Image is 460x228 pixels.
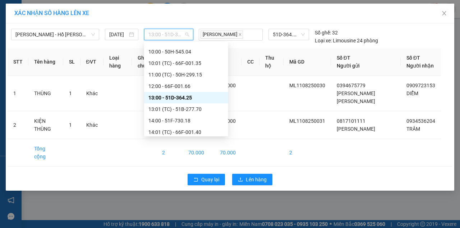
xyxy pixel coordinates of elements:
[284,48,331,76] th: Mã GD
[132,48,156,76] th: Ghi chú
[28,48,63,76] th: Tên hàng
[63,48,80,76] th: SL
[201,176,219,183] span: Quay lại
[434,4,454,24] button: Close
[148,117,224,125] div: 14:00 - 51F-730.18
[148,59,224,67] div: 10:01 (TC) - 66F-001.35
[15,29,95,40] span: Cao Lãnh - Hồ Chí Minh
[28,139,63,167] td: Tổng cộng
[337,126,375,132] span: [PERSON_NAME]
[109,31,128,38] input: 11/08/2025
[273,29,305,40] span: 51D-364.25
[156,139,183,167] td: 2
[148,71,224,79] div: 11:00 (TC) - 50H-299.15
[28,76,63,111] td: THÙNG
[259,48,284,76] th: Thu hộ
[238,33,242,36] span: close
[214,139,241,167] td: 70.000
[406,118,435,124] span: 0934536204
[289,118,325,124] span: ML1108250031
[406,126,420,132] span: TRÂM
[238,177,243,183] span: upload
[148,94,224,102] div: 13:00 - 51D-364.25
[80,111,103,139] td: Khác
[188,174,225,185] button: rollbackQuay lại
[284,139,331,167] td: 2
[315,29,338,37] div: 32
[337,83,365,88] span: 0394675779
[315,37,332,45] span: Loại xe:
[103,48,132,76] th: Loại hàng
[148,48,224,56] div: 10:00 - 50H-545.04
[148,128,224,136] div: 14:01 (TC) - 66F-001.40
[8,48,28,76] th: STT
[337,55,350,61] span: Số ĐT
[148,105,224,113] div: 13:01 (TC) - 51B-277.70
[246,176,267,183] span: Lên hàng
[148,82,224,90] div: 12:00 - 66F-001.66
[406,90,418,96] span: DIỄM
[80,76,103,111] td: Khác
[14,10,89,17] span: XÁC NHẬN SỐ HÀNG LÊN XE
[337,118,365,124] span: 0817101111
[201,31,243,39] span: [PERSON_NAME]
[183,139,214,167] td: 70.000
[315,37,378,45] div: Limousine 24 phòng
[193,177,198,183] span: rollback
[441,10,447,16] span: close
[406,83,435,88] span: 0909723153
[232,174,272,185] button: uploadLên hàng
[148,29,189,40] span: 13:00 - 51D-364.25
[337,90,375,104] span: [PERSON_NAME] [PERSON_NAME]
[28,111,63,139] td: KIỆN THÙNG
[8,76,28,111] td: 1
[337,63,360,69] span: Người gửi
[406,63,434,69] span: Người nhận
[406,55,420,61] span: Số ĐT
[8,111,28,139] td: 2
[315,29,331,37] span: Số ghế:
[80,48,103,76] th: ĐVT
[241,48,259,76] th: CC
[69,90,72,96] span: 1
[289,83,325,88] span: ML1108250030
[69,122,72,128] span: 1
